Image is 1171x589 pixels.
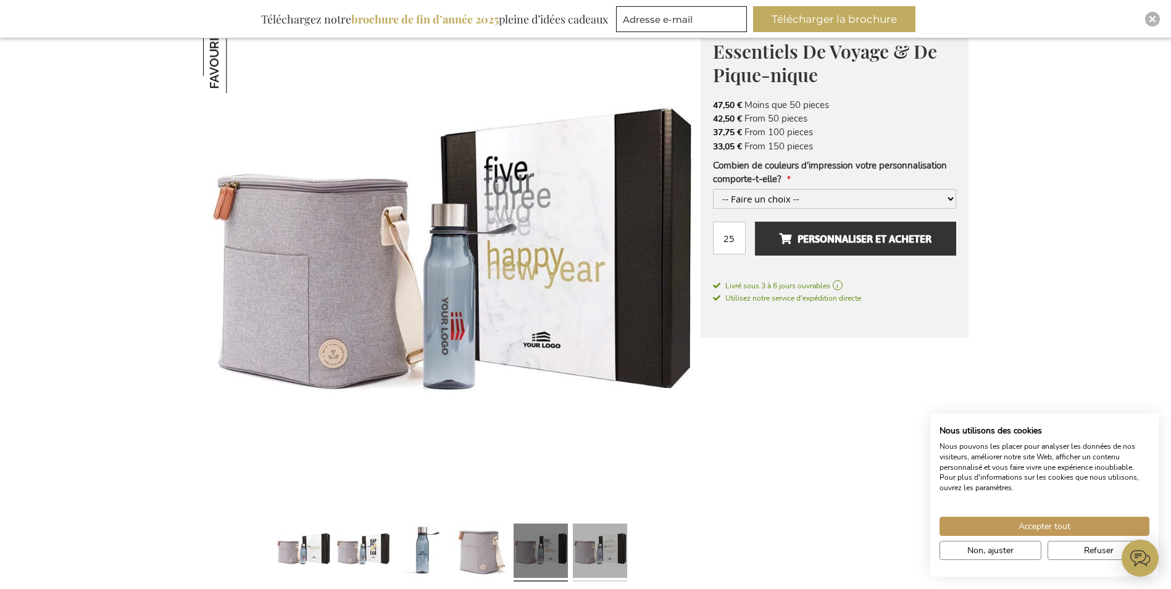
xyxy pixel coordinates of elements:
[713,222,746,254] input: Qté
[616,6,751,36] form: marketing offers and promotions
[940,441,1149,493] p: Nous pouvons les placer pour analyser les données de nos visiteurs, améliorer notre site Web, aff...
[514,519,568,587] a: Travel & Picknick Essentials
[940,541,1041,560] button: Ajustez les préférences de cookie
[1048,541,1149,560] button: Refuser tous les cookies
[755,222,956,256] button: Personnaliser et acheter
[1149,15,1156,23] img: Close
[940,517,1149,536] button: Accepter tous les cookies
[713,39,937,88] span: Essentiels De Voyage & De Pique-nique
[351,12,499,27] b: brochure de fin d’année 2025
[713,127,742,138] span: 37,75 €
[256,6,614,32] div: Téléchargez notre pleine d’idées cadeaux
[779,229,931,249] span: Personnaliser et acheter
[616,6,747,32] input: Adresse e-mail
[713,113,742,125] span: 42,50 €
[203,19,701,516] img: Travel & Picknick Essentials
[1084,544,1114,557] span: Refuser
[713,125,956,139] li: From 100 pieces
[753,6,915,32] button: Télécharger la brochure
[713,141,742,152] span: 33,05 €
[1019,520,1070,533] span: Accepter tout
[713,280,956,291] a: Livré sous 3 à 6 jours ouvrables
[713,293,861,303] span: Utilisez notre service d'expédition directe
[713,140,956,153] li: From 150 pieces
[395,519,449,587] a: Travel & Picknick Essentials
[277,519,331,587] a: Travel & Picknick Essentials
[1145,12,1160,27] div: Close
[713,159,947,185] span: Combien de couleurs d'impression votre personnalisation comporte-t-elle?
[454,519,509,587] a: Travel & Picknick Essentials
[713,98,956,112] li: Moins que 50 pieces
[1122,540,1159,577] iframe: belco-activator-frame
[336,519,390,587] a: Essentiels De Voyage & De Pique-nique
[713,112,956,125] li: From 50 pieces
[713,291,861,304] a: Utilisez notre service d'expédition directe
[940,425,1149,437] h2: Nous utilisons des cookies
[713,99,742,111] span: 47,50 €
[967,544,1014,557] span: Non, ajuster
[573,519,627,587] a: Essentiels De Voyage & De Pique-nique
[203,19,278,93] img: Essentiels De Voyage & De Pique-nique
